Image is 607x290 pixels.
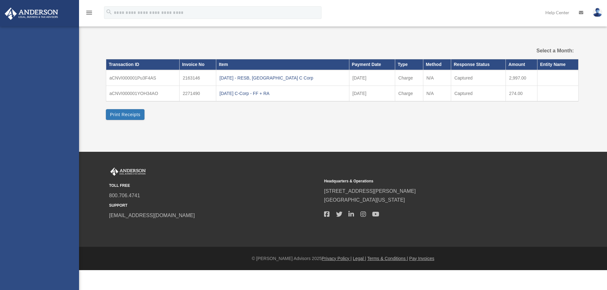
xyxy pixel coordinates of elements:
[109,193,140,198] a: 800.706.4741
[322,256,352,261] a: Privacy Policy |
[367,256,408,261] a: Terms & Conditions |
[349,59,395,70] th: Payment Date
[506,70,537,86] td: 2,997.00
[593,8,602,17] img: User Pic
[106,86,180,102] td: aCNVI000001YOH34AO
[216,59,349,70] th: Item
[353,256,366,261] a: Legal |
[85,9,93,16] i: menu
[106,109,144,120] button: Print Receipts
[349,70,395,86] td: [DATE]
[395,70,423,86] td: Charge
[219,89,346,98] div: [DATE] C-Corp - FF + RA
[109,213,195,218] a: [EMAIL_ADDRESS][DOMAIN_NAME]
[395,86,423,102] td: Charge
[219,74,346,82] div: [DATE] - RESB, [GEOGRAPHIC_DATA] C Corp
[506,59,537,70] th: Amount
[423,59,451,70] th: Method
[423,86,451,102] td: N/A
[106,70,180,86] td: aCNVI000001Pu3F4AS
[537,59,579,70] th: Entity Name
[109,182,320,189] small: TOLL FREE
[106,59,180,70] th: Transaction ID
[109,168,147,176] img: Anderson Advisors Platinum Portal
[106,9,113,15] i: search
[423,70,451,86] td: N/A
[179,86,216,102] td: 2271490
[179,70,216,86] td: 2163146
[85,11,93,16] a: menu
[324,197,405,203] a: [GEOGRAPHIC_DATA][US_STATE]
[505,46,574,55] label: Select a Month:
[324,188,416,194] a: [STREET_ADDRESS][PERSON_NAME]
[324,178,535,185] small: Headquarters & Operations
[179,59,216,70] th: Invoice No
[409,256,434,261] a: Pay Invoices
[451,86,506,102] td: Captured
[451,70,506,86] td: Captured
[451,59,506,70] th: Response Status
[395,59,423,70] th: Type
[506,86,537,102] td: 274.00
[3,8,60,20] img: Anderson Advisors Platinum Portal
[349,86,395,102] td: [DATE]
[79,255,607,263] div: © [PERSON_NAME] Advisors 2025
[109,202,320,209] small: SUPPORT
